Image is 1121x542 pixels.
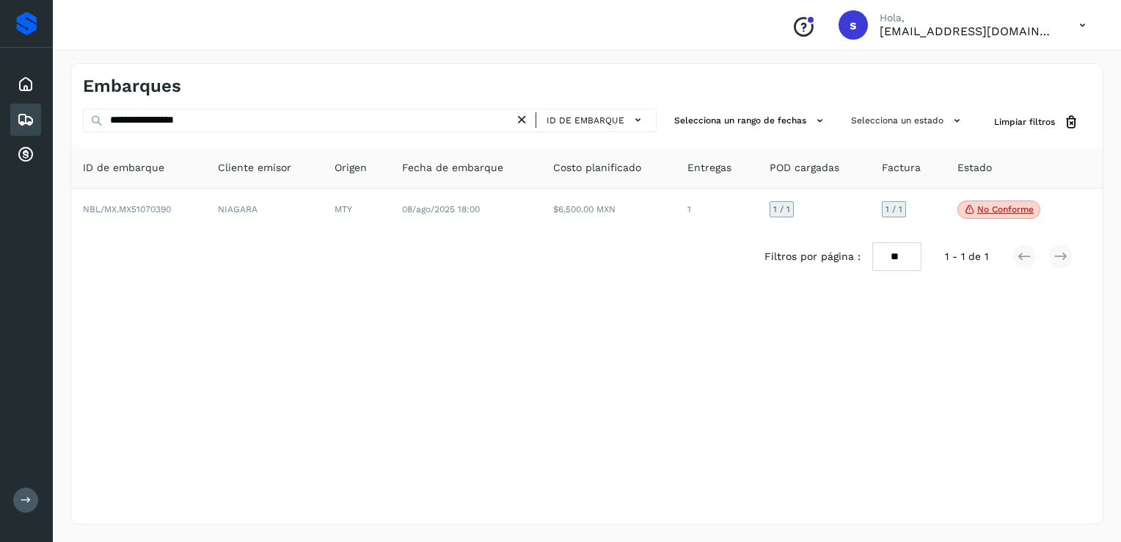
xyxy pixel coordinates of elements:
[957,160,992,176] span: Estado
[83,204,171,214] span: NBL/MX.MX51070390
[945,249,988,264] span: 1 - 1 de 1
[882,160,921,176] span: Factura
[668,109,833,133] button: Selecciona un rango de fechas
[687,160,731,176] span: Entregas
[994,115,1055,129] span: Limpiar filtros
[845,109,971,133] button: Selecciona un estado
[541,189,676,231] td: $6,500.00 MXN
[10,139,41,171] div: Cuentas por cobrar
[547,114,624,127] span: ID de embarque
[206,189,324,231] td: NIAGARA
[83,160,164,176] span: ID de embarque
[218,160,291,176] span: Cliente emisor
[83,76,181,97] h4: Embarques
[335,160,367,176] span: Origen
[323,189,390,231] td: MTY
[676,189,757,231] td: 1
[886,205,902,214] span: 1 / 1
[773,205,790,214] span: 1 / 1
[982,109,1091,136] button: Limpiar filtros
[764,249,861,264] span: Filtros por página :
[553,160,641,176] span: Costo planificado
[10,104,41,136] div: Embarques
[880,24,1056,38] p: sectram23@gmail.com
[402,160,503,176] span: Fecha de embarque
[542,109,650,131] button: ID de embarque
[977,204,1034,214] p: No conforme
[770,160,839,176] span: POD cargadas
[880,12,1056,24] p: Hola,
[10,68,41,101] div: Inicio
[402,204,480,214] span: 08/ago/2025 18:00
